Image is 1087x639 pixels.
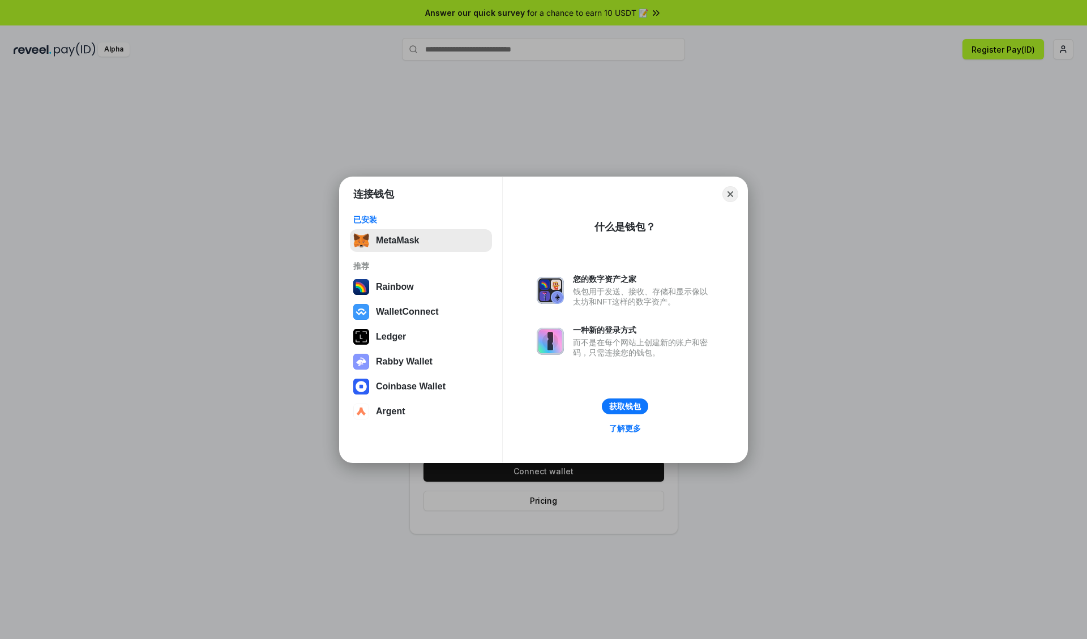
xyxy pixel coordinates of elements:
[609,423,641,434] div: 了解更多
[350,229,492,252] button: MetaMask
[350,325,492,348] button: Ledger
[537,277,564,304] img: svg+xml,%3Csvg%20xmlns%3D%22http%3A%2F%2Fwww.w3.org%2F2000%2Fsvg%22%20fill%3D%22none%22%20viewBox...
[353,187,394,201] h1: 连接钱包
[353,215,489,225] div: 已安装
[353,279,369,295] img: svg+xml,%3Csvg%20width%3D%22120%22%20height%3D%22120%22%20viewBox%3D%220%200%20120%20120%22%20fil...
[353,404,369,419] img: svg+xml,%3Csvg%20width%3D%2228%22%20height%3D%2228%22%20viewBox%3D%220%200%2028%2028%22%20fill%3D...
[353,354,369,370] img: svg+xml,%3Csvg%20xmlns%3D%22http%3A%2F%2Fwww.w3.org%2F2000%2Fsvg%22%20fill%3D%22none%22%20viewBox...
[376,381,446,392] div: Coinbase Wallet
[350,375,492,398] button: Coinbase Wallet
[573,274,713,284] div: 您的数字资产之家
[353,379,369,394] img: svg+xml,%3Csvg%20width%3D%2228%22%20height%3D%2228%22%20viewBox%3D%220%200%2028%2028%22%20fill%3D...
[350,350,492,373] button: Rabby Wallet
[573,325,713,335] div: 一种新的登录方式
[353,329,369,345] img: svg+xml,%3Csvg%20xmlns%3D%22http%3A%2F%2Fwww.w3.org%2F2000%2Fsvg%22%20width%3D%2228%22%20height%3...
[350,400,492,423] button: Argent
[376,307,439,317] div: WalletConnect
[602,398,648,414] button: 获取钱包
[609,401,641,411] div: 获取钱包
[537,328,564,355] img: svg+xml,%3Csvg%20xmlns%3D%22http%3A%2F%2Fwww.w3.org%2F2000%2Fsvg%22%20fill%3D%22none%22%20viewBox...
[350,301,492,323] button: WalletConnect
[376,332,406,342] div: Ledger
[353,261,489,271] div: 推荐
[376,282,414,292] div: Rainbow
[350,276,492,298] button: Rainbow
[722,186,738,202] button: Close
[353,304,369,320] img: svg+xml,%3Csvg%20width%3D%2228%22%20height%3D%2228%22%20viewBox%3D%220%200%2028%2028%22%20fill%3D...
[376,235,419,246] div: MetaMask
[353,233,369,248] img: svg+xml,%3Csvg%20fill%3D%22none%22%20height%3D%2233%22%20viewBox%3D%220%200%2035%2033%22%20width%...
[573,286,713,307] div: 钱包用于发送、接收、存储和显示像以太坊和NFT这样的数字资产。
[594,220,656,234] div: 什么是钱包？
[602,421,648,436] a: 了解更多
[376,406,405,417] div: Argent
[573,337,713,358] div: 而不是在每个网站上创建新的账户和密码，只需连接您的钱包。
[376,357,433,367] div: Rabby Wallet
